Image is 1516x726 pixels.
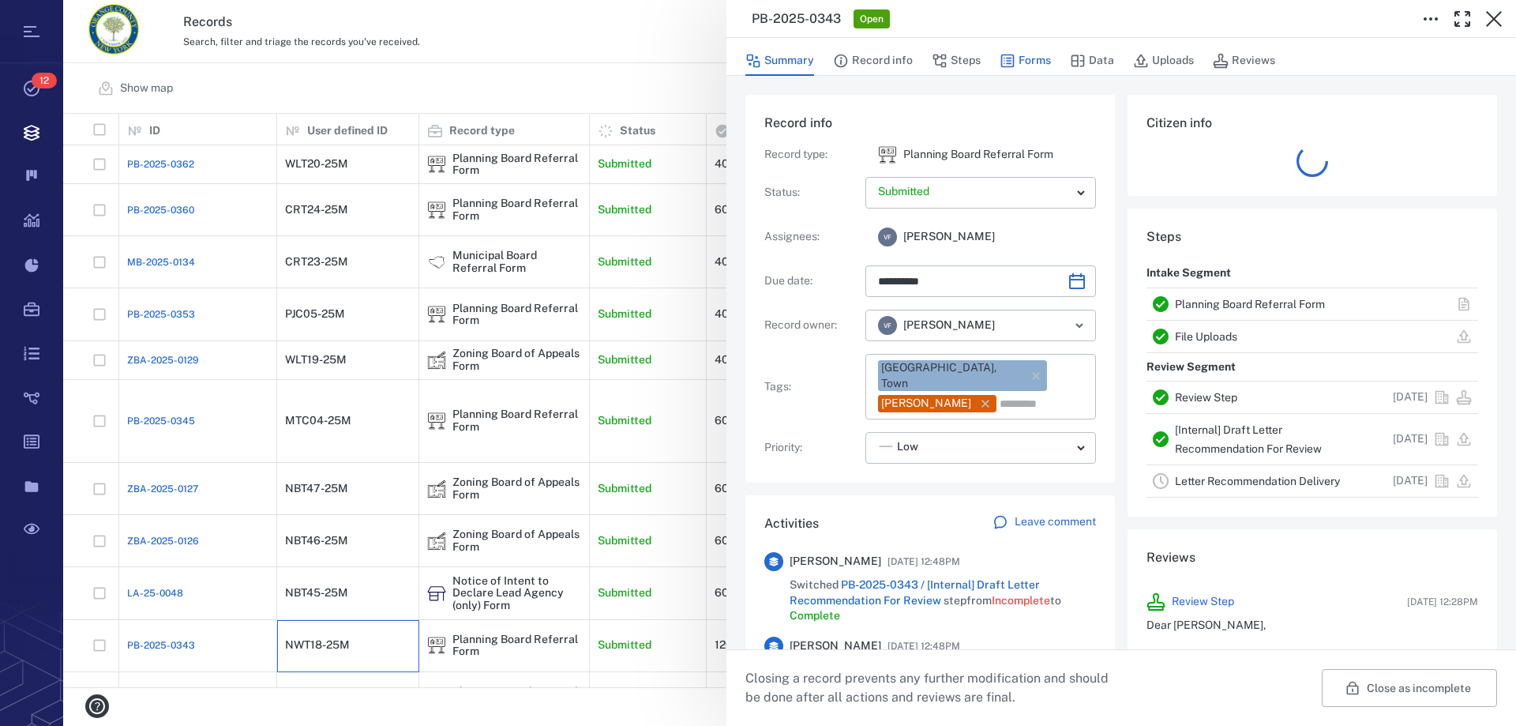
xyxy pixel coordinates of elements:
span: Low [897,439,918,455]
button: Open [1068,314,1090,337]
p: [DATE] [1393,389,1428,405]
span: Switched step from to [790,577,1096,624]
span: [PERSON_NAME] [790,638,881,654]
button: Toggle to Edit Boxes [1415,3,1447,35]
div: Citizen info [1128,95,1497,209]
p: Closing a record prevents any further modification and should be done after all actions and revie... [745,669,1121,707]
a: Review Step [1172,594,1234,610]
p: Assignees : [764,229,859,245]
p: Submitted [878,184,1071,200]
p: Due date : [764,273,859,289]
h6: Activities [764,514,819,533]
button: Summary [745,46,814,76]
span: 12 [32,73,57,88]
div: [GEOGRAPHIC_DATA], Town [881,360,1022,391]
p: Priority : [764,440,859,456]
span: [PERSON_NAME] [903,229,995,245]
span: Complete [790,609,840,622]
div: Planning Board Referral Form [878,145,897,164]
span: [DATE] 12:48PM [887,552,960,571]
span: Incomplete [992,594,1050,607]
span: Open [857,13,887,26]
div: V F [878,228,897,246]
h6: Reviews [1146,548,1478,567]
p: Review Segment [1146,353,1236,382]
div: Review Step[DATE] 12:28PMDear [PERSON_NAME], The Orange County Planning Department confirmed ... [1134,580,1491,710]
button: Data [1070,46,1114,76]
p: [DATE] [1393,431,1428,447]
button: Toggle Fullscreen [1447,3,1478,35]
p: Planning Board Referral Form [903,147,1053,163]
div: Record infoRecord type:icon Planning Board Referral FormPlanning Board Referral FormStatus:Assign... [745,95,1115,495]
a: PB-2025-0343 / [Internal] Draft Letter Recommendation For Review [790,578,1040,607]
button: Steps [932,46,981,76]
p: Record type : [764,147,859,163]
a: File Uploads [1175,330,1237,343]
p: Record owner : [764,318,859,333]
h6: Record info [764,114,1096,133]
div: StepsIntake SegmentPlanning Board Referral FormFile UploadsReview SegmentReview Step[DATE][Intern... [1128,209,1497,529]
button: Uploads [1133,46,1194,76]
button: Choose date, selected date is Oct 11, 2025 [1061,265,1093,297]
div: V F [878,316,897,335]
button: Record info [833,46,913,76]
button: Reviews [1213,46,1275,76]
p: [DATE] [1393,473,1428,489]
button: Close as incomplete [1322,669,1497,707]
h6: Citizen info [1146,114,1478,133]
button: Forms [1000,46,1051,76]
p: Dear [PERSON_NAME], [1146,618,1478,634]
h3: PB-2025-0343 [752,9,841,28]
span: [PERSON_NAME] [790,554,881,570]
span: Help [36,11,68,25]
img: icon Planning Board Referral Form [878,145,897,164]
button: Close [1478,3,1510,35]
a: [Internal] Draft Letter Recommendation For Review [1175,423,1322,455]
p: Intake Segment [1146,259,1231,288]
a: Letter Recommendation Delivery [1175,475,1340,487]
a: Review Step [1175,391,1237,404]
div: [PERSON_NAME] [881,396,971,412]
span: [DATE] 12:28PM [1407,595,1478,609]
p: Tags : [764,379,859,395]
span: [PERSON_NAME] [903,318,995,333]
p: Leave comment [1015,514,1096,530]
a: Leave comment [993,514,1096,533]
a: Planning Board Referral Form [1175,298,1325,310]
span: [DATE] 12:48PM [887,637,960,656]
p: Status : [764,185,859,201]
h6: Steps [1146,228,1478,246]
